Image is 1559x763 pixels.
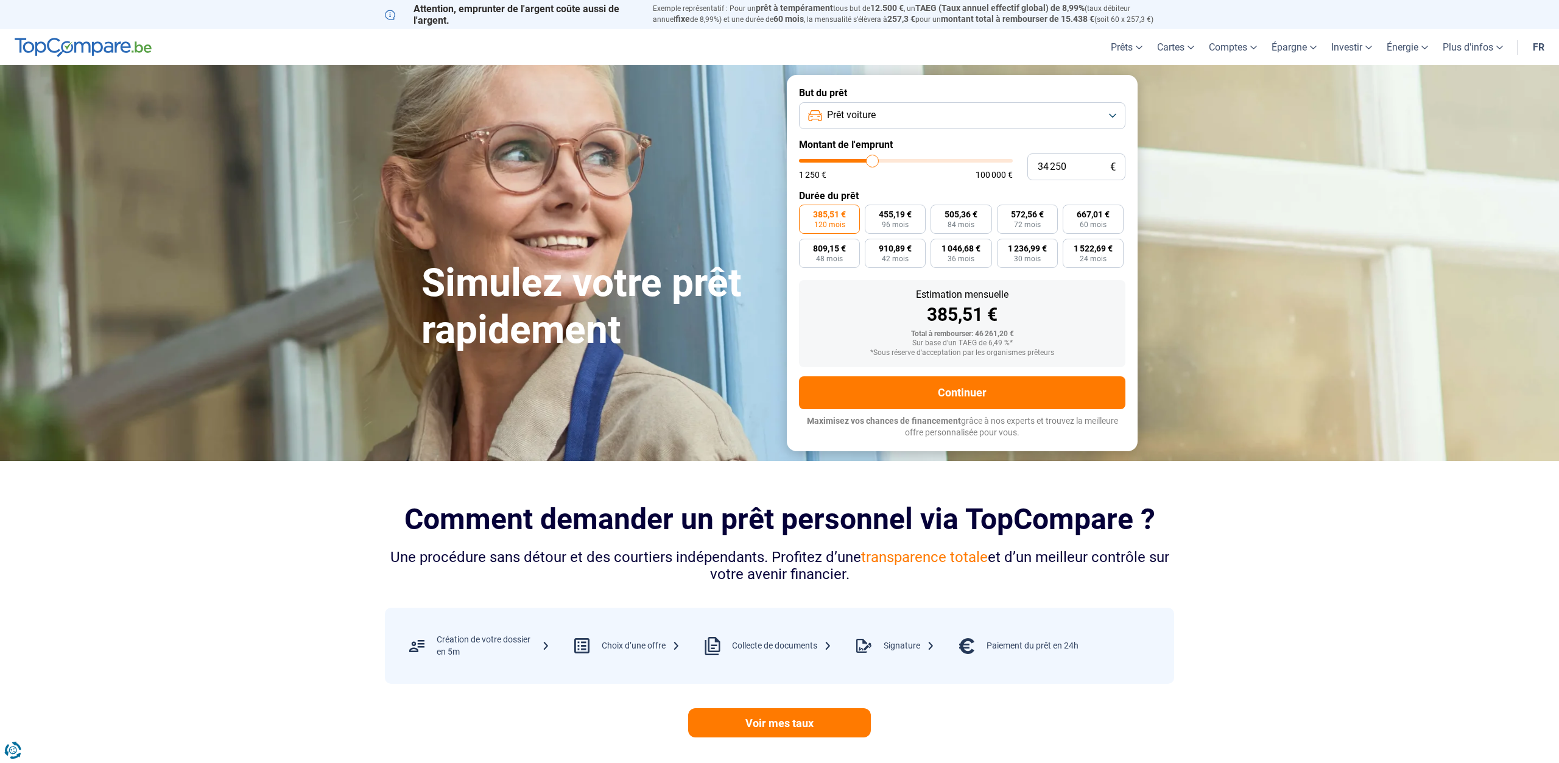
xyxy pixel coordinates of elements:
[799,415,1125,439] p: grâce à nos experts et trouvez la meilleure offre personnalisée pour vous.
[1014,221,1041,228] span: 72 mois
[799,171,826,179] span: 1 250 €
[756,3,833,13] span: prêt à tempérament
[813,210,846,219] span: 385,51 €
[799,376,1125,409] button: Continuer
[809,349,1116,357] div: *Sous réserve d'acceptation par les organismes prêteurs
[732,640,832,652] div: Collecte de documents
[915,3,1085,13] span: TAEG (Taux annuel effectif global) de 8,99%
[602,640,680,652] div: Choix d’une offre
[653,3,1174,25] p: Exemple représentatif : Pour un tous but de , un (taux débiteur annuel de 8,99%) et une durée de ...
[879,210,912,219] span: 455,19 €
[799,190,1125,202] label: Durée du prêt
[1077,210,1110,219] span: 667,01 €
[1150,29,1202,65] a: Cartes
[1526,29,1552,65] a: fr
[1014,255,1041,262] span: 30 mois
[884,640,935,652] div: Signature
[799,139,1125,150] label: Montant de l'emprunt
[948,221,974,228] span: 84 mois
[861,549,988,566] span: transparence totale
[1264,29,1324,65] a: Épargne
[941,14,1094,24] span: montant total à rembourser de 15.438 €
[15,38,152,57] img: TopCompare
[879,244,912,253] span: 910,89 €
[1435,29,1510,65] a: Plus d'infos
[675,14,690,24] span: fixe
[799,102,1125,129] button: Prêt voiture
[1080,255,1107,262] span: 24 mois
[882,255,909,262] span: 42 mois
[987,640,1079,652] div: Paiement du prêt en 24h
[816,255,843,262] span: 48 mois
[948,255,974,262] span: 36 mois
[807,416,961,426] span: Maximisez vos chances de financement
[1379,29,1435,65] a: Énergie
[1110,162,1116,172] span: €
[1324,29,1379,65] a: Investir
[421,260,772,354] h1: Simulez votre prêt rapidement
[799,87,1125,99] label: But du prêt
[1202,29,1264,65] a: Comptes
[882,221,909,228] span: 96 mois
[976,171,1013,179] span: 100 000 €
[1008,244,1047,253] span: 1 236,99 €
[809,339,1116,348] div: Sur base d'un TAEG de 6,49 %*
[814,221,845,228] span: 120 mois
[385,3,638,26] p: Attention, emprunter de l'argent coûte aussi de l'argent.
[1011,210,1044,219] span: 572,56 €
[870,3,904,13] span: 12.500 €
[1074,244,1113,253] span: 1 522,69 €
[809,290,1116,300] div: Estimation mensuelle
[385,549,1174,584] div: Une procédure sans détour et des courtiers indépendants. Profitez d’une et d’un meilleur contrôle...
[1080,221,1107,228] span: 60 mois
[1103,29,1150,65] a: Prêts
[887,14,915,24] span: 257,3 €
[809,306,1116,324] div: 385,51 €
[688,708,871,737] a: Voir mes taux
[813,244,846,253] span: 809,15 €
[827,108,876,122] span: Prêt voiture
[809,330,1116,339] div: Total à rembourser: 46 261,20 €
[437,634,550,658] div: Création de votre dossier en 5m
[945,210,977,219] span: 505,36 €
[385,502,1174,536] h2: Comment demander un prêt personnel via TopCompare ?
[773,14,804,24] span: 60 mois
[941,244,980,253] span: 1 046,68 €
